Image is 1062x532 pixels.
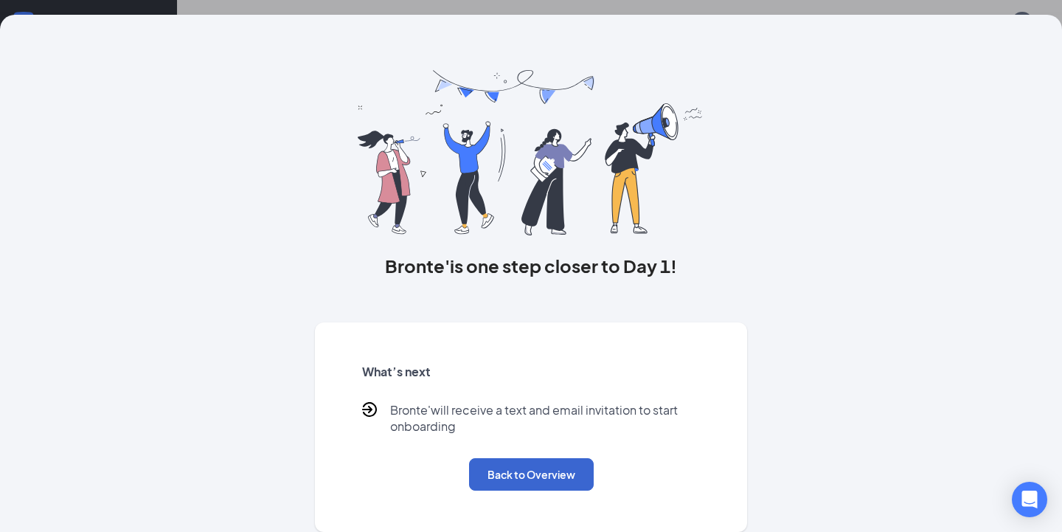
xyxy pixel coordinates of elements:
button: Back to Overview [469,458,594,491]
h5: What’s next [362,364,701,380]
p: Bronte' will receive a text and email invitation to start onboarding [390,402,701,435]
h3: Bronte' is one step closer to Day 1! [315,253,748,278]
div: Open Intercom Messenger [1012,482,1047,517]
img: you are all set [358,70,704,235]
